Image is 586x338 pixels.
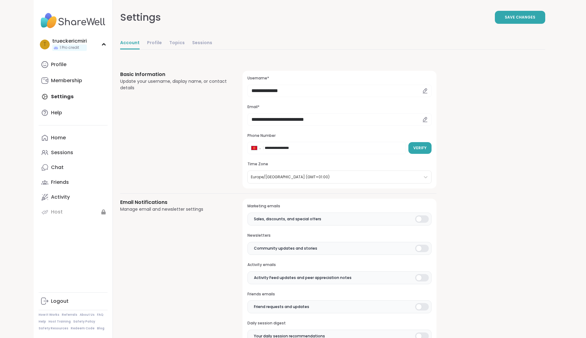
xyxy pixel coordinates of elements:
a: Logout [39,294,108,309]
span: Verify [413,145,427,151]
a: Membership [39,73,108,88]
span: 1 Pro credit [60,45,79,50]
span: Save Changes [505,15,535,20]
a: Blog [97,326,104,331]
a: Redeem Code [71,326,95,331]
span: t [43,40,46,49]
a: Host [39,205,108,219]
div: Sessions [51,149,73,156]
h3: Username* [247,76,431,81]
h3: Time Zone [247,162,431,167]
h3: Daily session digest [247,321,431,326]
a: Profile [147,37,162,49]
a: Friends [39,175,108,190]
a: Account [120,37,140,49]
div: Settings [120,10,161,25]
h3: Friends emails [247,292,431,297]
button: Verify [408,142,432,154]
a: Activity [39,190,108,205]
a: Referrals [62,313,77,317]
a: Safety Policy [73,319,95,324]
a: Chat [39,160,108,175]
button: Save Changes [495,11,545,24]
a: Help [39,319,46,324]
div: Update your username, display name, or contact details [120,78,228,91]
div: trueckericmiri [52,38,87,44]
a: Topics [169,37,185,49]
div: Membership [51,77,82,84]
div: Manage email and newsletter settings [120,206,228,213]
h3: Activity emails [247,262,431,268]
h3: Email Notifications [120,199,228,206]
a: Sessions [192,37,212,49]
div: Help [51,109,62,116]
a: Host Training [48,319,71,324]
div: Chat [51,164,64,171]
span: Activity Feed updates and peer appreciation notes [254,275,352,281]
div: Activity [51,194,70,201]
a: Sessions [39,145,108,160]
div: Friends [51,179,69,186]
a: FAQ [97,313,103,317]
span: Sales, discounts, and special offers [254,216,321,222]
h3: Email* [247,104,431,110]
span: Friend requests and updates [254,304,309,310]
div: Profile [51,61,66,68]
h3: Phone Number [247,133,431,138]
a: Profile [39,57,108,72]
span: Community updates and stories [254,246,317,251]
a: How It Works [39,313,59,317]
div: Logout [51,298,69,305]
div: Host [51,209,63,215]
div: Home [51,134,66,141]
h3: Basic Information [120,71,228,78]
a: Home [39,130,108,145]
a: Safety Resources [39,326,68,331]
h3: Marketing emails [247,204,431,209]
h3: Newsletters [247,233,431,238]
img: ShareWell Nav Logo [39,10,108,32]
a: About Us [80,313,95,317]
a: Help [39,105,108,120]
